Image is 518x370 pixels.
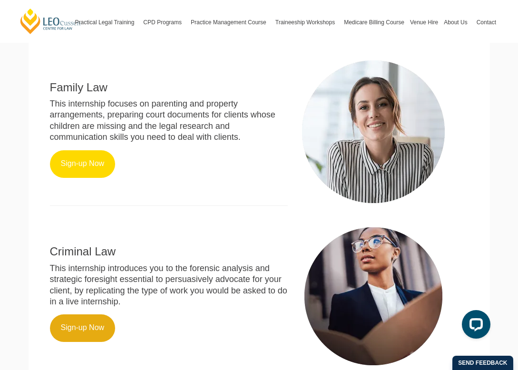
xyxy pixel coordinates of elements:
[140,2,188,43] a: CPD Programs
[50,150,116,178] a: Sign-up Now
[50,263,288,308] p: This internship introduces you to the forensic analysis and strategic foresight essential to pers...
[441,2,473,43] a: About Us
[474,2,499,43] a: Contact
[188,2,273,43] a: Practice Management Course
[273,2,341,43] a: Traineeship Workshops
[341,2,407,43] a: Medicare Billing Course
[50,98,288,143] p: This internship focuses on parenting and property arrangements, preparing court documents for cli...
[19,8,82,35] a: [PERSON_NAME] Centre for Law
[50,81,288,94] h2: Family Law
[407,2,441,43] a: Venue Hire
[72,2,141,43] a: Practical Legal Training
[50,245,288,258] h2: Criminal Law
[454,306,494,346] iframe: LiveChat chat widget
[50,314,116,342] a: Sign-up Now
